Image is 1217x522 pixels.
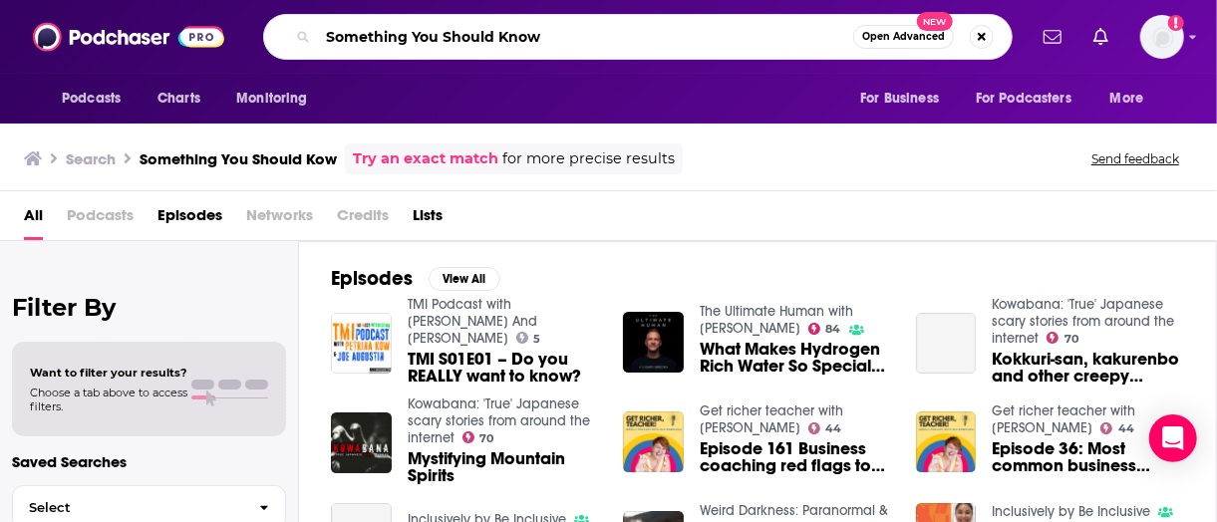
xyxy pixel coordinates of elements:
[331,313,392,374] img: TMI S01E01 – Do you REALLY want to know?
[318,21,853,53] input: Search podcasts, credits, & more...
[331,266,500,291] a: EpisodesView All
[1140,15,1184,59] img: User Profile
[263,14,1013,60] div: Search podcasts, credits, & more...
[963,80,1100,118] button: open menu
[1096,80,1169,118] button: open menu
[337,199,389,240] span: Credits
[140,149,337,168] h3: Something You Should Kow
[462,431,494,443] a: 70
[916,313,977,374] a: Kokkuri-san, kakurenbo and other creepy childhood games
[30,366,187,380] span: Want to filter your results?
[700,341,892,375] a: What Makes Hydrogen Rich Water So Special for Your Health?
[1065,335,1078,344] span: 70
[992,402,1135,436] a: Get richer teacher with Ola Kowalska
[66,149,116,168] h3: Search
[917,12,953,31] span: New
[623,312,684,373] img: What Makes Hydrogen Rich Water So Special for Your Health?
[700,402,843,436] a: Get richer teacher with Ola Kowalska
[413,199,443,240] a: Lists
[533,335,540,344] span: 5
[1085,20,1116,54] a: Show notifications dropdown
[992,296,1174,347] a: Kowabana: 'True' Japanese scary stories from around the internet
[12,452,286,471] p: Saved Searches
[808,323,841,335] a: 84
[479,434,493,443] span: 70
[502,147,675,170] span: for more precise results
[1047,332,1078,344] a: 70
[1100,422,1134,434] a: 44
[992,351,1184,385] a: Kokkuri-san, kakurenbo and other creepy childhood games
[408,296,537,347] a: TMI Podcast with Petrina Kow And Joe Augustin
[145,80,212,118] a: Charts
[808,422,842,434] a: 44
[976,85,1071,113] span: For Podcasters
[33,18,224,56] img: Podchaser - Follow, Share and Rate Podcasts
[700,440,892,474] a: Episode 161 Business coaching red flags to avoid as a language teacher or coach
[429,267,500,291] button: View All
[408,395,590,446] a: Kowabana: 'True' Japanese scary stories from around the internet
[408,351,600,385] a: TMI S01E01 – Do you REALLY want to know?
[62,85,121,113] span: Podcasts
[623,411,684,472] img: Episode 161 Business coaching red flags to avoid as a language teacher or coach
[24,199,43,240] a: All
[331,266,413,291] h2: Episodes
[862,32,945,42] span: Open Advanced
[826,424,842,433] span: 44
[1085,150,1185,167] button: Send feedback
[916,411,977,472] img: Episode 36: Most common business questions teachers ask me and my answers to them
[700,303,853,337] a: The Ultimate Human with Gary Brecka
[157,85,200,113] span: Charts
[1149,414,1197,462] div: Open Intercom Messenger
[846,80,964,118] button: open menu
[992,440,1184,474] a: Episode 36: Most common business questions teachers ask me and my answers to them
[1140,15,1184,59] button: Show profile menu
[826,325,841,334] span: 84
[860,85,939,113] span: For Business
[853,25,954,49] button: Open AdvancedNew
[1118,424,1134,433] span: 44
[516,332,541,344] a: 5
[331,412,392,473] img: Mystifying Mountain Spirits
[1036,20,1069,54] a: Show notifications dropdown
[246,199,313,240] span: Networks
[13,501,243,514] span: Select
[236,85,307,113] span: Monitoring
[67,199,134,240] span: Podcasts
[1168,15,1184,31] svg: Add a profile image
[48,80,147,118] button: open menu
[157,199,222,240] a: Episodes
[992,503,1150,520] a: Inclusively by Be Inclusive
[30,386,187,413] span: Choose a tab above to access filters.
[1110,85,1144,113] span: More
[353,147,498,170] a: Try an exact match
[408,450,600,484] a: Mystifying Mountain Spirits
[12,293,286,322] h2: Filter By
[1140,15,1184,59] span: Logged in as hannah.bishop
[222,80,333,118] button: open menu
